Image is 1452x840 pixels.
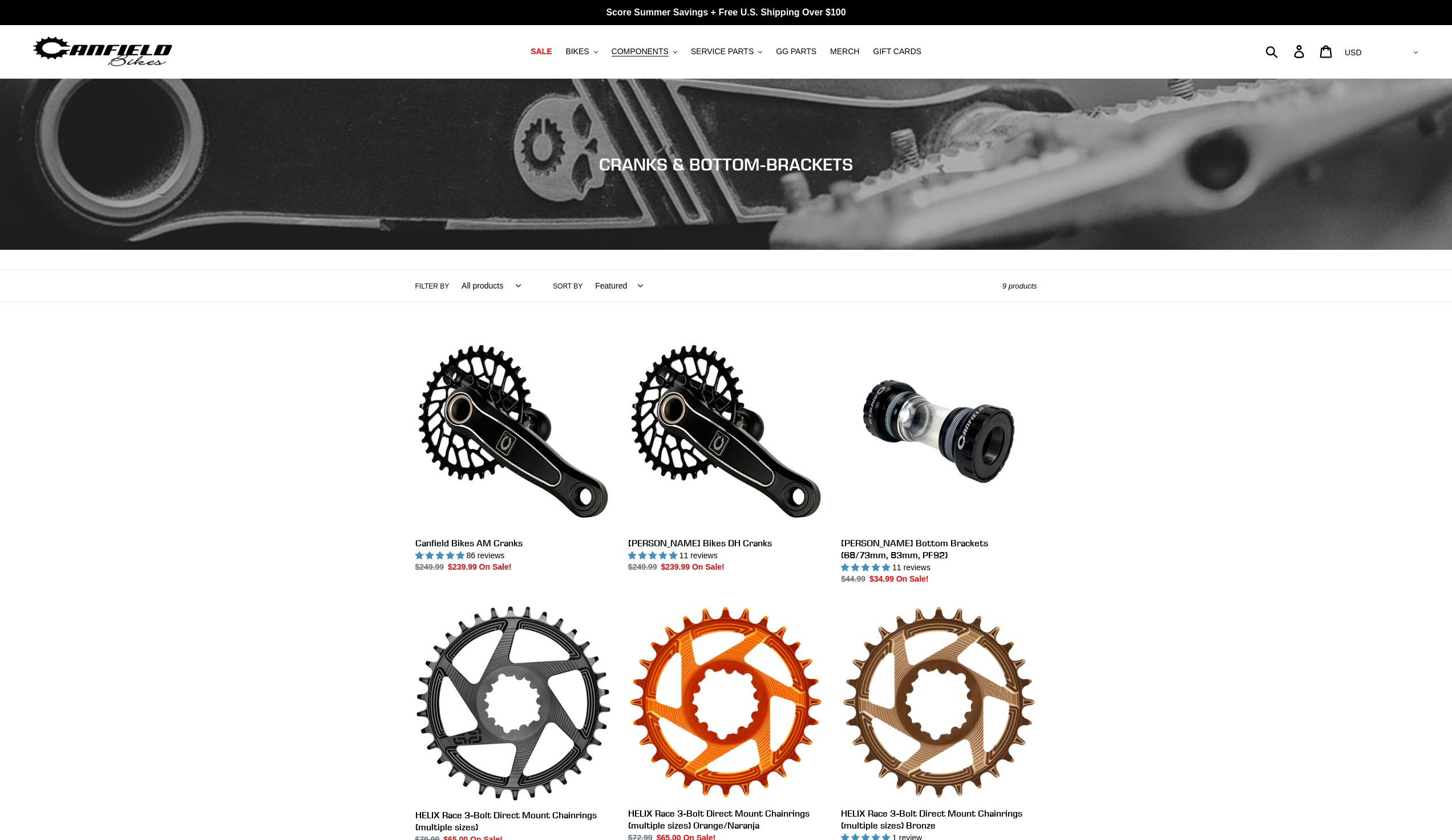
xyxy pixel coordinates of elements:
[31,34,174,70] img: Canfield Bikes
[830,47,859,56] span: MERCH
[553,281,583,291] label: Sort by
[415,281,450,291] label: Filter by
[531,47,552,56] span: SALE
[599,154,853,175] span: CRANKS & BOTTOM-BRACKETS
[776,47,816,56] span: GG PARTS
[612,47,669,56] span: COMPONENTS
[873,47,921,56] span: GIFT CARDS
[525,44,557,59] a: SALE
[1002,282,1037,290] span: 9 products
[867,44,927,59] a: GIFT CARDS
[824,44,865,59] a: MERCH
[1272,39,1301,64] input: Search
[770,44,822,59] a: GG PARTS
[560,44,603,59] button: BIKES
[685,44,768,59] button: SERVICE PARTS
[565,47,589,56] span: BIKES
[606,44,683,59] button: COMPONENTS
[691,47,754,56] span: SERVICE PARTS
